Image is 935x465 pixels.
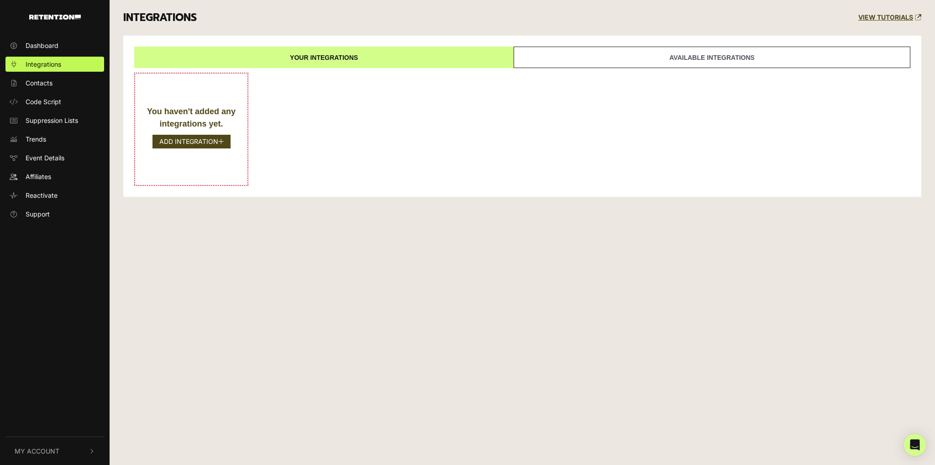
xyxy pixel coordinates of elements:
[123,11,197,24] h3: INTEGRATIONS
[144,106,238,130] div: You haven't added any integrations yet.
[26,116,78,125] span: Suppression Lists
[5,188,104,203] a: Reactivate
[514,47,910,68] a: Available integrations
[5,57,104,72] a: Integrations
[858,14,921,21] a: VIEW TUTORIALS
[5,206,104,222] a: Support
[26,209,50,219] span: Support
[15,446,59,456] span: My Account
[26,134,46,144] span: Trends
[26,59,61,69] span: Integrations
[904,434,926,456] div: Open Intercom Messenger
[5,169,104,184] a: Affiliates
[29,15,81,20] img: Retention.com
[5,150,104,165] a: Event Details
[5,75,104,90] a: Contacts
[152,135,231,148] button: ADD INTEGRATION
[26,97,61,106] span: Code Script
[5,38,104,53] a: Dashboard
[5,113,104,128] a: Suppression Lists
[134,47,514,68] a: Your integrations
[5,437,104,465] button: My Account
[26,172,51,181] span: Affiliates
[26,153,64,163] span: Event Details
[5,132,104,147] a: Trends
[26,41,58,50] span: Dashboard
[26,78,53,88] span: Contacts
[26,190,58,200] span: Reactivate
[5,94,104,109] a: Code Script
